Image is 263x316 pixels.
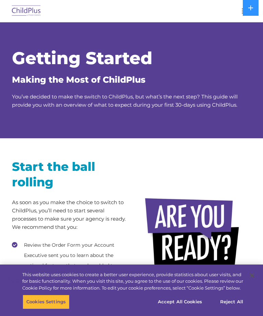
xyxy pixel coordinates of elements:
span: Making the Most of ChildPlus [12,74,146,85]
div: This website uses cookies to create a better user experience, provide statistics about user visit... [22,271,245,292]
span: You’ve decided to make the switch to ChildPlus, but what’s the next step? This guide will provide... [12,93,238,108]
span: Getting Started [12,48,152,69]
h2: Start the ball rolling [12,159,126,190]
p: As soon as you make the choice to switch to ChildPlus, you’ll need to start several processes to ... [12,198,126,231]
button: Reject All [210,295,253,309]
button: Close [245,268,260,283]
img: areyouready [142,193,246,282]
button: Accept All Cookies [154,295,206,309]
button: Cookies Settings [23,295,70,309]
img: ChildPlus by Procare Solutions [10,3,42,19]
